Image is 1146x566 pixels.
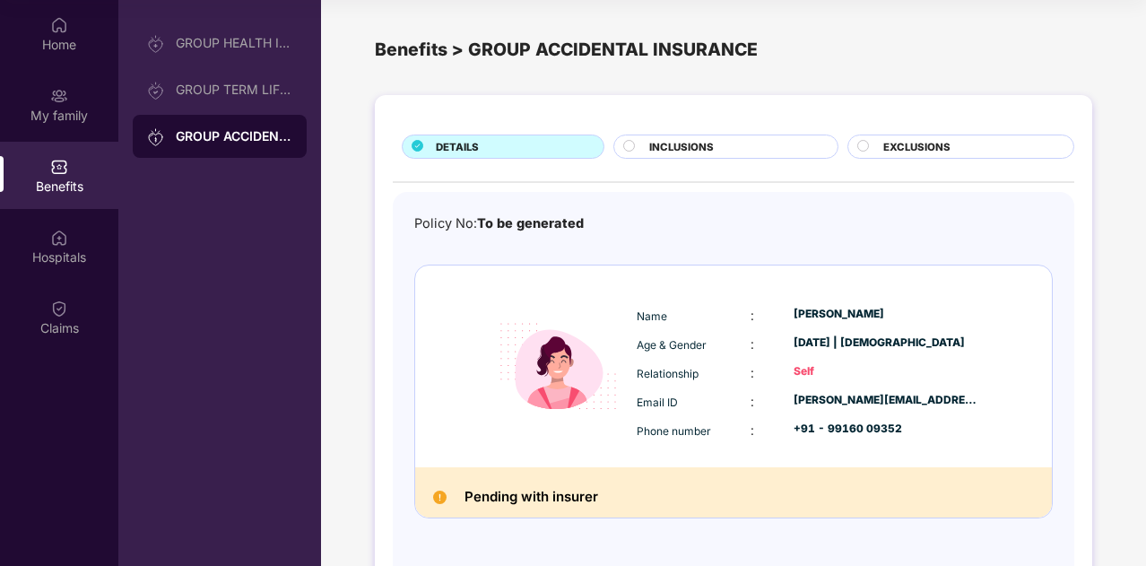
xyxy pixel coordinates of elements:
img: icon [484,292,632,440]
div: GROUP ACCIDENTAL INSURANCE [176,127,292,145]
img: svg+xml;base64,PHN2ZyBpZD0iQmVuZWZpdHMiIHhtbG5zPSJodHRwOi8vd3d3LnczLm9yZy8yMDAwL3N2ZyIgd2lkdGg9Ij... [50,158,68,176]
img: svg+xml;base64,PHN2ZyB3aWR0aD0iMjAiIGhlaWdodD0iMjAiIHZpZXdCb3g9IjAgMCAyMCAyMCIgZmlsbD0ibm9uZSIgeG... [50,87,68,105]
div: Benefits > GROUP ACCIDENTAL INSURANCE [375,36,1092,64]
img: svg+xml;base64,PHN2ZyBpZD0iQ2xhaW0iIHhtbG5zPSJodHRwOi8vd3d3LnczLm9yZy8yMDAwL3N2ZyIgd2lkdGg9IjIwIi... [50,300,68,318]
span: EXCLUSIONS [883,139,951,155]
span: Relationship [637,367,699,380]
div: +91 - 99160 09352 [794,421,978,438]
div: [DATE] | [DEMOGRAPHIC_DATA] [794,335,978,352]
span: : [751,422,754,438]
span: : [751,308,754,323]
img: svg+xml;base64,PHN2ZyB3aWR0aD0iMjAiIGhlaWdodD0iMjAiIHZpZXdCb3g9IjAgMCAyMCAyMCIgZmlsbD0ibm9uZSIgeG... [147,35,165,53]
div: GROUP HEALTH INSURANCE [176,36,292,50]
span: : [751,365,754,380]
span: Email ID [637,396,678,409]
span: DETAILS [436,139,479,155]
span: Age & Gender [637,338,707,352]
span: To be generated [477,215,584,231]
span: Name [637,309,667,323]
img: svg+xml;base64,PHN2ZyBpZD0iSG9zcGl0YWxzIiB4bWxucz0iaHR0cDovL3d3dy53My5vcmcvMjAwMC9zdmciIHdpZHRoPS... [50,229,68,247]
div: [PERSON_NAME][EMAIL_ADDRESS][PERSON_NAME][DOMAIN_NAME] [794,392,978,409]
div: GROUP TERM LIFE INSURANCE [176,83,292,97]
div: Self [794,363,978,380]
span: : [751,394,754,409]
div: Policy No: [414,213,584,234]
h2: Pending with insurer [464,485,598,509]
img: svg+xml;base64,PHN2ZyB3aWR0aD0iMjAiIGhlaWdodD0iMjAiIHZpZXdCb3g9IjAgMCAyMCAyMCIgZmlsbD0ibm9uZSIgeG... [147,128,165,146]
span: INCLUSIONS [649,139,714,155]
span: : [751,336,754,352]
img: Pending [433,491,447,504]
img: svg+xml;base64,PHN2ZyB3aWR0aD0iMjAiIGhlaWdodD0iMjAiIHZpZXdCb3g9IjAgMCAyMCAyMCIgZmlsbD0ibm9uZSIgeG... [147,82,165,100]
span: Phone number [637,424,711,438]
img: svg+xml;base64,PHN2ZyBpZD0iSG9tZSIgeG1sbnM9Imh0dHA6Ly93d3cudzMub3JnLzIwMDAvc3ZnIiB3aWR0aD0iMjAiIG... [50,16,68,34]
div: [PERSON_NAME] [794,306,978,323]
